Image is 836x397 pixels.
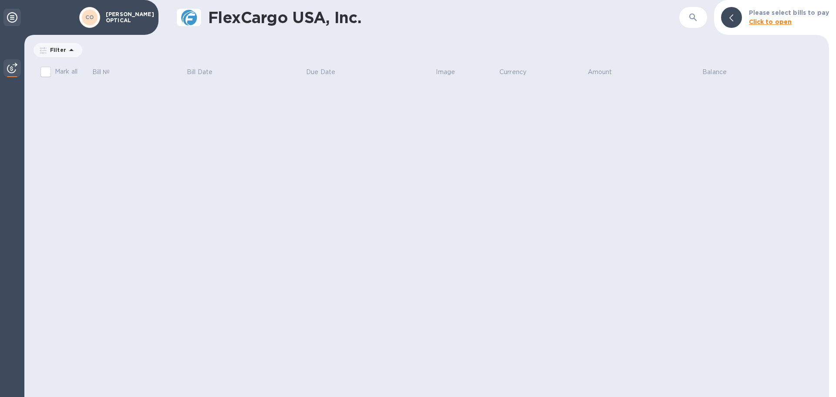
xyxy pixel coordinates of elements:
[92,68,121,77] span: Bill №
[588,68,612,77] p: Amount
[436,68,455,77] p: Image
[749,18,792,25] b: Click to open
[106,11,149,24] p: [PERSON_NAME] OPTICAL
[306,68,335,77] p: Due Date
[208,8,601,27] h1: FlexCargo USA, Inc.
[187,68,224,77] span: Bill Date
[749,9,829,16] b: Please select bills to pay
[588,68,624,77] span: Amount
[85,14,94,20] b: CO
[55,67,78,76] p: Mark all
[92,68,110,77] p: Bill №
[187,68,212,77] p: Bill Date
[702,68,727,77] p: Balance
[306,68,347,77] span: Due Date
[499,68,526,77] p: Currency
[47,46,66,54] p: Filter
[702,68,738,77] span: Balance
